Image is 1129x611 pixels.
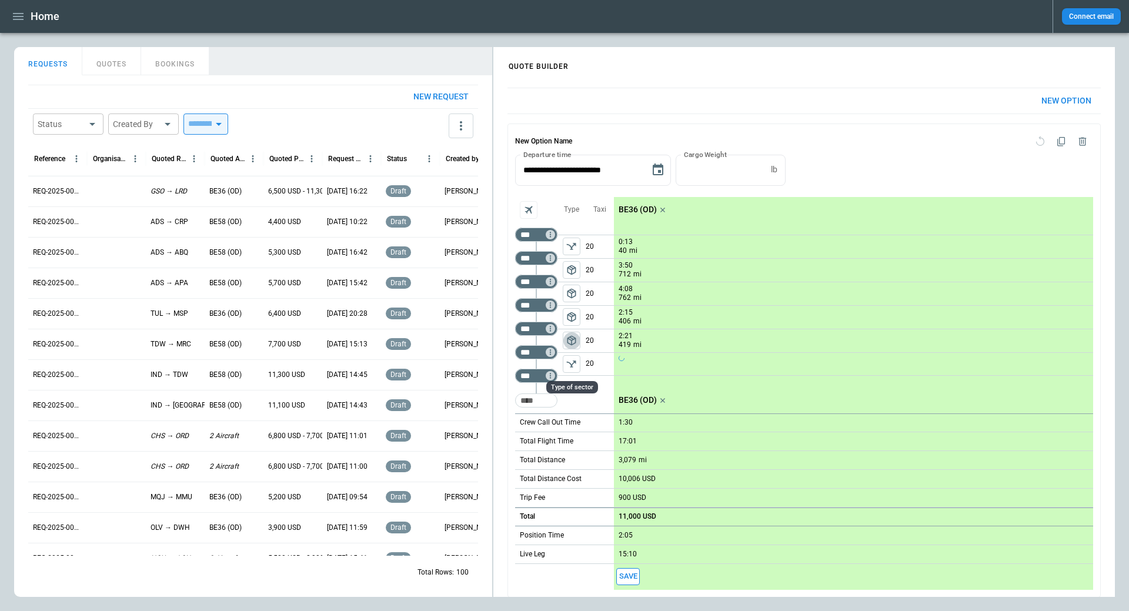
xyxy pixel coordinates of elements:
[327,309,368,319] p: [DATE] 20:28
[151,431,189,441] p: CHS → ORD
[209,248,242,258] p: BE58 (OD)
[33,431,82,441] p: REQ-2025-000243
[629,246,637,256] p: mi
[327,492,368,502] p: [DATE] 09:54
[515,298,557,312] div: Too short
[633,293,642,303] p: mi
[619,238,633,246] p: 0:13
[268,339,301,349] p: 7,700 USD
[445,309,494,319] p: [PERSON_NAME]
[563,238,580,255] button: left aligned
[388,493,409,501] span: draft
[33,370,82,380] p: REQ-2025-000245
[152,155,186,163] div: Quoted Route
[619,418,633,427] p: 1:30
[404,85,478,108] button: New request
[566,264,577,276] span: package_2
[268,400,305,410] p: 11,100 USD
[1072,131,1093,152] span: Delete quote option
[388,187,409,195] span: draft
[327,400,368,410] p: [DATE] 14:43
[151,492,192,502] p: MQJ → MMU
[417,567,454,577] p: Total Rows:
[563,238,580,255] span: Type of sector
[564,205,579,215] p: Type
[33,278,82,288] p: REQ-2025-000248
[388,462,409,470] span: draft
[586,306,614,329] p: 20
[515,275,557,289] div: Not found
[33,462,82,472] p: REQ-2025-000242
[33,309,82,319] p: REQ-2025-000247
[327,278,368,288] p: [DATE] 15:42
[445,186,494,196] p: [PERSON_NAME]
[209,462,239,472] p: 2 Aircraft
[546,381,598,393] div: Type of sector
[563,308,580,326] span: Type of sector
[619,261,633,270] p: 3:50
[520,474,582,484] p: Total Distance Cost
[151,462,189,472] p: CHS → ORD
[245,151,260,166] button: Quoted Aircraft column menu
[327,186,368,196] p: [DATE] 16:22
[520,418,580,428] p: Crew Call Out Time
[268,248,301,258] p: 5,300 USD
[268,278,301,288] p: 5,700 USD
[209,370,242,380] p: BE58 (OD)
[33,217,82,227] p: REQ-2025-000250
[445,339,494,349] p: [PERSON_NAME]
[515,251,557,265] div: Not found
[619,395,657,405] p: BE36 (OD)
[268,309,301,319] p: 6,400 USD
[1030,131,1051,152] span: Reset quote option
[619,456,636,465] p: 3,079
[186,151,202,166] button: Quoted Route column menu
[616,568,640,585] button: Save
[445,370,494,380] p: [PERSON_NAME]
[633,340,642,350] p: mi
[33,523,82,533] p: REQ-2025-000240
[515,345,557,359] div: Too short
[151,523,190,533] p: OLV → DWH
[445,492,494,502] p: [PERSON_NAME]
[151,217,188,227] p: ADS → CRP
[209,492,242,502] p: BE36 (OD)
[646,158,670,182] button: Choose date, selected date is Aug 11, 2025
[563,355,580,373] button: left aligned
[268,462,339,472] p: 6,800 USD - 7,700 USD
[93,155,128,163] div: Organisation
[619,308,633,317] p: 2:15
[566,288,577,299] span: package_2
[113,118,160,130] div: Created By
[268,186,343,196] p: 6,500 USD - 11,300 USD
[151,309,188,319] p: TUL → MSP
[327,370,368,380] p: [DATE] 14:45
[586,235,614,258] p: 20
[619,246,627,256] p: 40
[445,217,494,227] p: [PERSON_NAME]
[31,9,59,24] h1: Home
[1051,131,1072,152] span: Duplicate quote option
[619,550,637,559] p: 15:10
[388,523,409,532] span: draft
[268,492,301,502] p: 5,200 USD
[586,353,614,375] p: 20
[128,151,143,166] button: Organisation column menu
[449,113,473,138] button: more
[619,493,646,502] p: 900 USD
[38,118,85,130] div: Status
[1032,88,1101,113] button: New Option
[566,335,577,346] span: package_2
[33,492,82,502] p: REQ-2025-000241
[445,523,494,533] p: [PERSON_NAME]
[515,322,557,336] div: Too short
[566,311,577,323] span: package_2
[211,155,245,163] div: Quoted Aircraft
[327,431,368,441] p: [DATE] 11:01
[520,455,565,465] p: Total Distance
[523,149,572,159] label: Departure time
[445,462,494,472] p: [PERSON_NAME]
[33,248,82,258] p: REQ-2025-000249
[684,149,727,159] label: Cargo Weight
[388,309,409,318] span: draft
